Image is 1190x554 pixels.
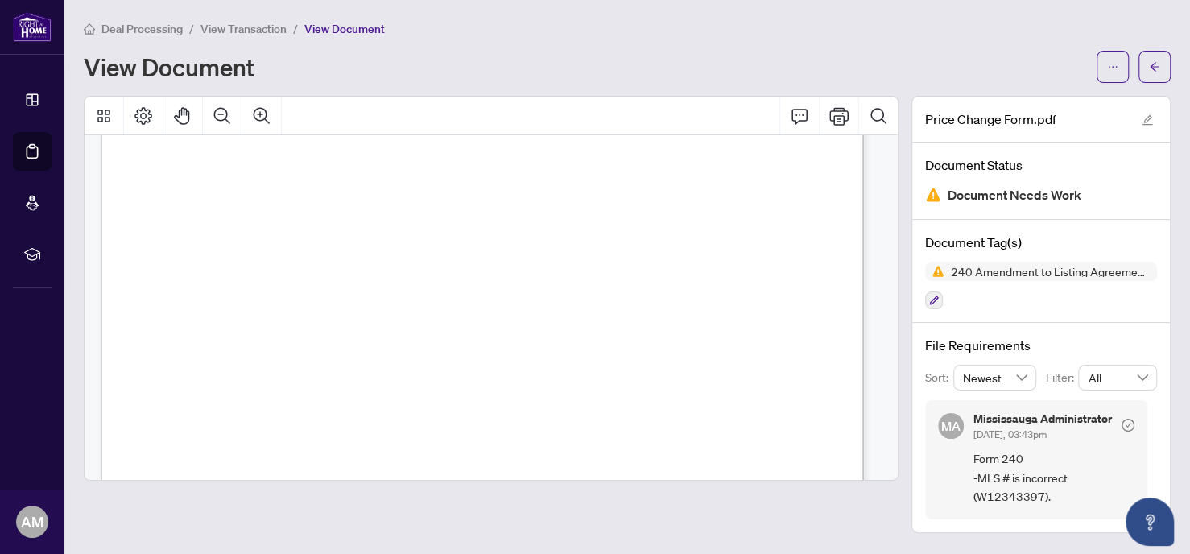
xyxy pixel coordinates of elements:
img: logo [13,12,52,42]
span: View Transaction [200,22,287,36]
span: AM [21,511,43,533]
h4: Document Tag(s) [925,233,1157,252]
span: home [84,23,95,35]
li: / [189,19,194,38]
span: Form 240 -MLS # is incorrect (W12343397). [973,449,1134,506]
li: / [293,19,298,38]
span: 240 Amendment to Listing Agreement - Authority to Offer for Sale Price Change/Extension/Amendment(s) [944,266,1157,277]
span: ellipsis [1107,61,1118,72]
span: MA [941,416,961,436]
span: Price Change Form.pdf [925,110,1056,129]
h5: Mississauga Administrator [973,413,1112,424]
p: Sort: [925,369,953,387]
h1: View Document [84,54,254,80]
h4: Document Status [925,155,1157,175]
span: check-circle [1122,419,1134,432]
span: Document Needs Work [948,184,1081,206]
span: edit [1142,114,1153,126]
span: [DATE], 03:43pm [973,428,1047,440]
p: Filter: [1046,369,1078,387]
span: Deal Processing [101,22,183,36]
h4: File Requirements [925,336,1157,355]
span: View Document [304,22,385,36]
button: Open asap [1126,498,1174,546]
img: Document Status [925,187,941,203]
span: Newest [963,366,1027,390]
img: Status Icon [925,262,944,281]
span: arrow-left [1149,61,1160,72]
span: All [1088,366,1147,390]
